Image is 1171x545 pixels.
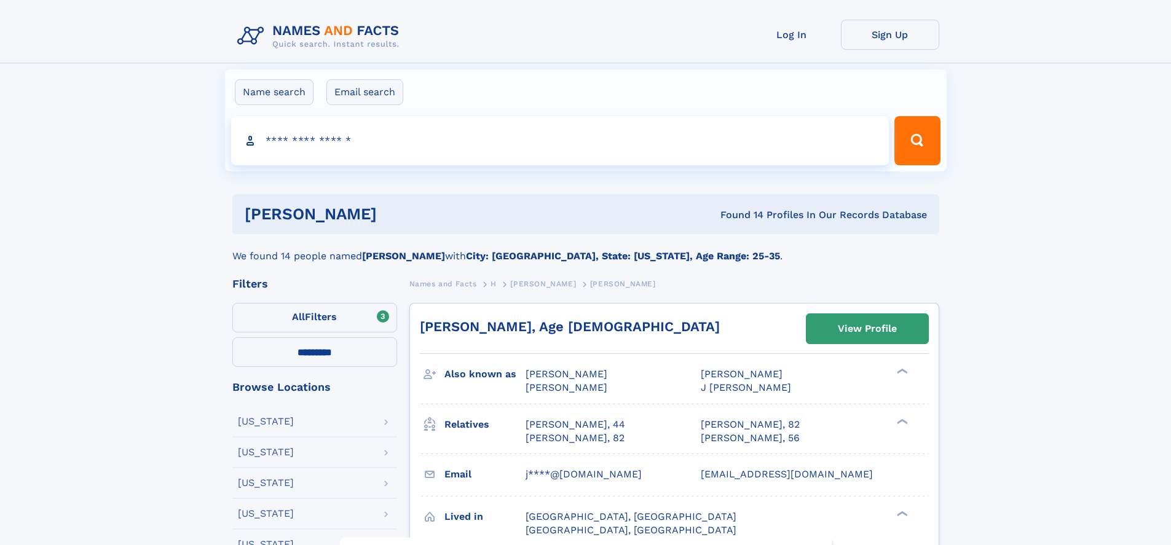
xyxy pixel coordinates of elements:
[806,314,928,343] a: View Profile
[701,418,800,431] a: [PERSON_NAME], 82
[894,367,909,375] div: ❯
[232,20,409,53] img: Logo Names and Facts
[292,311,305,323] span: All
[526,368,607,380] span: [PERSON_NAME]
[491,280,497,288] span: H
[409,276,477,291] a: Names and Facts
[238,417,294,426] div: [US_STATE]
[701,431,800,445] a: [PERSON_NAME], 56
[444,364,526,385] h3: Also known as
[701,468,873,480] span: [EMAIL_ADDRESS][DOMAIN_NAME]
[235,79,313,105] label: Name search
[444,464,526,485] h3: Email
[526,418,625,431] a: [PERSON_NAME], 44
[894,509,909,517] div: ❯
[232,303,397,332] label: Filters
[326,79,403,105] label: Email search
[743,20,841,50] a: Log In
[362,250,445,262] b: [PERSON_NAME]
[838,315,897,343] div: View Profile
[231,116,889,165] input: search input
[841,20,939,50] a: Sign Up
[420,319,720,334] a: [PERSON_NAME], Age [DEMOGRAPHIC_DATA]
[444,414,526,435] h3: Relatives
[444,506,526,527] h3: Lived in
[701,368,783,380] span: [PERSON_NAME]
[466,250,780,262] b: City: [GEOGRAPHIC_DATA], State: [US_STATE], Age Range: 25-35
[894,417,909,425] div: ❯
[232,234,939,264] div: We found 14 people named with .
[238,478,294,488] div: [US_STATE]
[590,280,656,288] span: [PERSON_NAME]
[894,116,940,165] button: Search Button
[526,382,607,393] span: [PERSON_NAME]
[510,276,576,291] a: [PERSON_NAME]
[548,208,927,222] div: Found 14 Profiles In Our Records Database
[238,447,294,457] div: [US_STATE]
[238,509,294,519] div: [US_STATE]
[526,431,625,445] a: [PERSON_NAME], 82
[245,206,549,222] h1: [PERSON_NAME]
[232,382,397,393] div: Browse Locations
[526,524,736,536] span: [GEOGRAPHIC_DATA], [GEOGRAPHIC_DATA]
[510,280,576,288] span: [PERSON_NAME]
[526,511,736,522] span: [GEOGRAPHIC_DATA], [GEOGRAPHIC_DATA]
[232,278,397,289] div: Filters
[491,276,497,291] a: H
[701,382,791,393] span: J [PERSON_NAME]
